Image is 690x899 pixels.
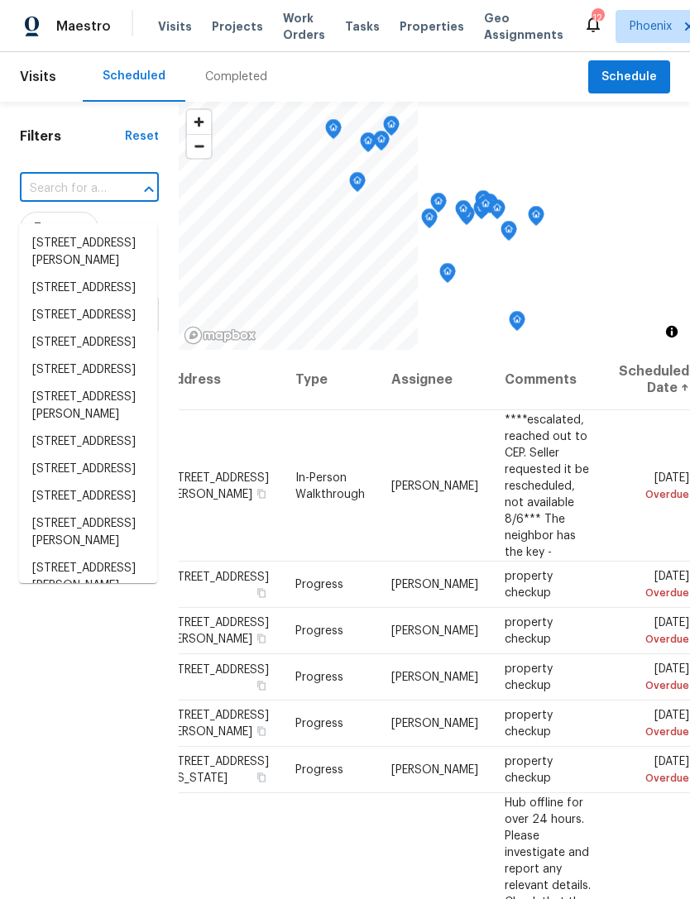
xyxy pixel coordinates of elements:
div: Map marker [477,195,494,221]
span: Properties [400,18,464,35]
input: Search for an address... [20,176,113,202]
div: Map marker [439,263,456,289]
span: In-Person Walkthrough [295,471,365,500]
div: Map marker [473,199,490,225]
div: Map marker [475,190,491,216]
span: property checkup [505,663,553,691]
li: [STREET_ADDRESS][PERSON_NAME] [19,555,157,600]
li: [STREET_ADDRESS] [19,302,157,329]
div: Map marker [528,206,544,232]
div: Map marker [360,132,376,158]
span: [PERSON_NAME] [391,718,478,729]
span: Phoenix [630,18,672,35]
div: Map marker [383,116,400,141]
span: [PERSON_NAME] [391,764,478,776]
div: Map marker [501,221,517,246]
div: Overdue [619,585,689,601]
div: Map marker [509,311,525,337]
button: Copy Address [254,586,269,600]
button: Schedule [588,60,670,94]
span: Visits [158,18,192,35]
li: [STREET_ADDRESS] [19,329,157,356]
li: [STREET_ADDRESS][PERSON_NAME] [19,510,157,555]
span: ****escalated, reached out to CEP. Seller requested it be rescheduled, not available 8/6*** The n... [505,414,589,557]
span: Maestro [56,18,111,35]
div: 12 [592,10,603,26]
div: Map marker [455,200,472,226]
span: [DATE] [619,571,689,601]
canvas: Map [179,102,418,350]
span: Progress [295,764,343,776]
span: [STREET_ADDRESS][PERSON_NAME] [165,617,269,645]
span: Projects [212,18,263,35]
span: [DATE] [619,617,689,648]
span: Schedule [601,67,657,88]
li: [STREET_ADDRESS] [19,275,157,302]
div: Overdue [619,677,689,694]
span: Progress [295,625,343,637]
li: [STREET_ADDRESS] [19,356,157,384]
span: property checkup [505,710,553,738]
span: [STREET_ADDRESS] [165,571,269,583]
div: Map marker [349,172,366,198]
li: [STREET_ADDRESS][PERSON_NAME] [19,384,157,428]
span: Tasks [345,21,380,32]
span: [DATE] [619,710,689,740]
span: [PERSON_NAME] [391,579,478,591]
span: Progress [295,672,343,683]
button: Copy Address [254,678,269,693]
span: [STREET_ADDRESS][PERSON_NAME] [165,471,269,500]
button: Toggle attribution [662,322,682,342]
span: Geo Assignments [484,10,563,43]
a: Mapbox homepage [184,326,256,345]
span: property checkup [505,756,553,784]
span: Progress [295,579,343,591]
button: Copy Address [254,724,269,739]
span: property checkup [505,571,553,599]
span: Progress [295,718,343,729]
div: Overdue [619,724,689,740]
th: Type [282,350,378,410]
div: Overdue [619,631,689,648]
button: Zoom out [187,134,211,158]
span: Zoom out [187,135,211,158]
div: Overdue [619,485,689,502]
span: Toggle attribution [667,323,677,341]
h1: Filters [20,128,125,145]
div: Map marker [430,193,447,218]
div: Scheduled [103,68,165,84]
li: [STREET_ADDRESS] [19,428,157,456]
span: [STREET_ADDRESS] [165,664,269,676]
li: [STREET_ADDRESS][PERSON_NAME] [19,230,157,275]
div: Map marker [373,131,390,156]
div: Overdue [619,770,689,787]
span: [PERSON_NAME] [391,480,478,491]
button: Zoom in [187,110,211,134]
span: [PERSON_NAME] [391,625,478,637]
div: Map marker [489,199,506,225]
th: Comments [491,350,606,410]
div: Map marker [421,208,438,234]
th: Address [165,350,282,410]
span: [PERSON_NAME] [391,672,478,683]
div: Map marker [325,119,342,145]
li: [STREET_ADDRESS] [19,483,157,510]
button: Copy Address [254,770,269,785]
span: [STREET_ADDRESS][US_STATE] [165,756,269,784]
div: Reset [125,128,159,145]
th: Assignee [378,350,491,410]
span: [DATE] [619,756,689,787]
span: [DATE] [619,471,689,502]
span: property checkup [505,617,553,645]
button: Copy Address [254,485,269,500]
span: [STREET_ADDRESS][PERSON_NAME] [165,710,269,738]
button: Copy Address [254,631,269,646]
span: Visits [20,59,56,95]
span: Work Orders [283,10,325,43]
button: Close [137,178,161,201]
th: Scheduled Date ↑ [606,350,690,410]
div: Completed [205,69,267,85]
span: [DATE] [619,663,689,694]
li: [STREET_ADDRESS] [19,456,157,483]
